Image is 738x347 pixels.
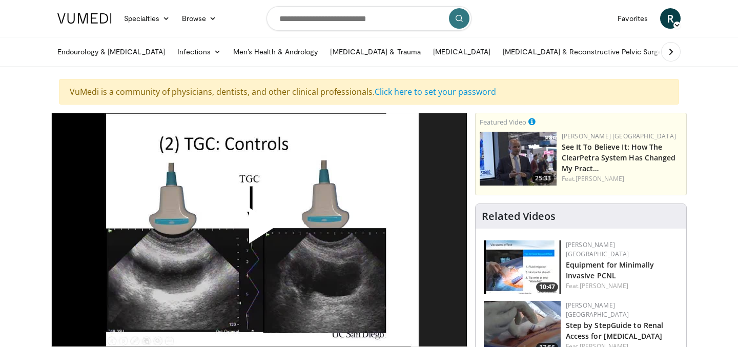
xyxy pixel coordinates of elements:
a: Equipment for Minimally Invasive PCNL [566,260,654,280]
a: 10:47 [484,240,561,294]
a: [MEDICAL_DATA] [427,42,497,62]
a: Endourology & [MEDICAL_DATA] [51,42,171,62]
div: Feat. [562,174,682,183]
a: [PERSON_NAME] [576,174,624,183]
a: R [660,8,681,29]
a: See It To Believe It: How The ClearPetra System Has Changed My Pract… [562,142,676,173]
div: Feat. [566,281,678,291]
img: 57193a21-700a-4103-8163-b4069ca57589.150x105_q85_crop-smart_upscale.jpg [484,240,561,294]
h4: Related Videos [482,210,556,222]
input: Search topics, interventions [266,6,471,31]
a: [PERSON_NAME] [GEOGRAPHIC_DATA] [566,240,629,258]
a: Browse [176,8,223,29]
button: Play Video [167,179,352,280]
video-js: Video Player [52,113,467,347]
a: Men’s Health & Andrology [227,42,324,62]
a: Step by StepGuide to Renal Access for [MEDICAL_DATA] [566,320,664,341]
span: 25:33 [532,174,554,183]
a: [PERSON_NAME] [GEOGRAPHIC_DATA] [566,301,629,319]
a: Infections [171,42,227,62]
div: VuMedi is a community of physicians, dentists, and other clinical professionals. [59,79,679,105]
span: 10:47 [536,282,558,292]
a: [MEDICAL_DATA] & Reconstructive Pelvic Surgery [497,42,674,62]
a: [PERSON_NAME] [GEOGRAPHIC_DATA] [562,132,676,140]
a: Click here to set your password [375,86,496,97]
a: [PERSON_NAME] [580,281,628,290]
a: Specialties [118,8,176,29]
img: VuMedi Logo [57,13,112,24]
small: Featured Video [480,117,526,127]
a: Favorites [611,8,654,29]
img: 47196b86-3779-4b90-b97e-820c3eda9b3b.150x105_q85_crop-smart_upscale.jpg [480,132,557,186]
a: 25:33 [480,132,557,186]
a: [MEDICAL_DATA] & Trauma [324,42,427,62]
